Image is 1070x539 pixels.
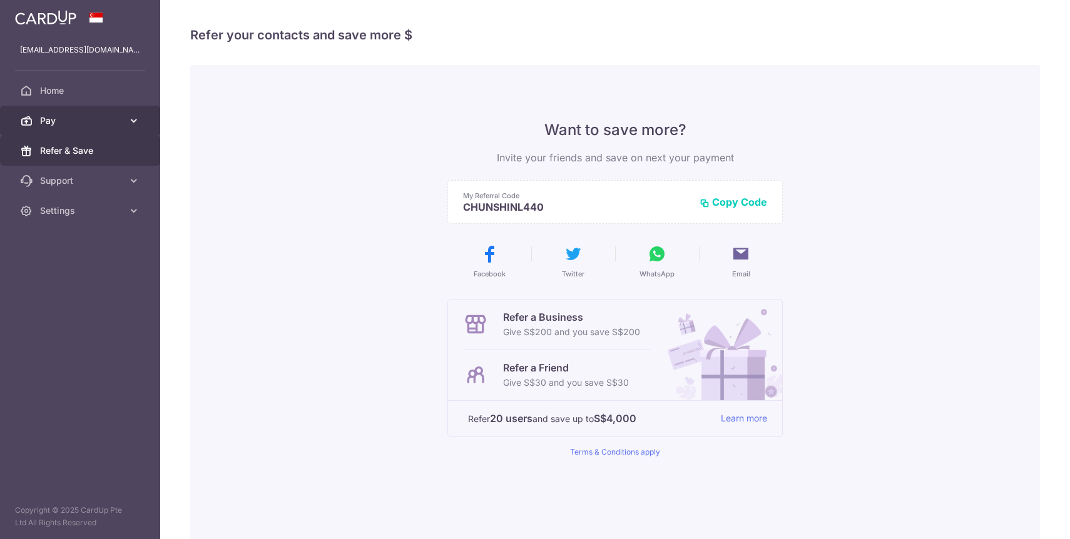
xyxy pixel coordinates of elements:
p: Refer a Business [503,310,640,325]
strong: S$4,000 [594,411,636,426]
p: My Referral Code [463,191,690,201]
span: Pay [40,114,123,127]
button: Copy Code [700,196,767,208]
a: Learn more [721,411,767,426]
img: Refer [656,300,782,400]
button: Twitter [536,244,610,279]
img: CardUp [15,10,76,25]
span: Home [40,84,123,97]
span: Support [40,174,123,187]
strong: 20 users [490,411,532,426]
a: Terms & Conditions apply [570,447,660,456]
span: WhatsApp [639,269,675,279]
span: Email [732,269,750,279]
span: Settings [40,204,123,217]
p: CHUNSHINL440 [463,201,690,213]
p: Refer a Friend [503,360,629,375]
span: Twitter [562,269,584,279]
h4: Refer your contacts and save more $ [190,25,1040,45]
span: Facebook [474,269,506,279]
p: Invite your friends and save on next your payment [447,150,783,165]
p: Give S$200 and you save S$200 [503,325,640,340]
p: [EMAIL_ADDRESS][DOMAIN_NAME] [20,44,140,56]
span: Refer & Save [40,144,123,157]
button: Email [704,244,778,279]
p: Want to save more? [447,120,783,140]
button: WhatsApp [620,244,694,279]
button: Facebook [452,244,526,279]
p: Give S$30 and you save S$30 [503,375,629,390]
p: Refer and save up to [468,411,711,426]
